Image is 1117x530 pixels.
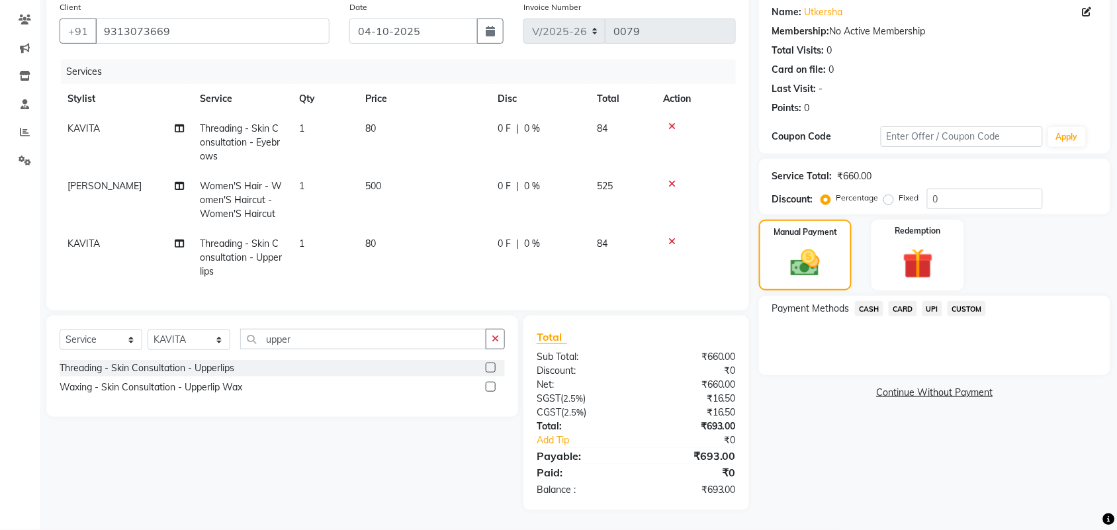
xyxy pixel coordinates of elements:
div: Total: [527,420,637,433]
span: 1 [299,180,304,192]
span: UPI [922,301,943,316]
label: Client [60,1,81,13]
span: 0 F [498,179,511,193]
span: | [516,179,519,193]
input: Search by Name/Mobile/Email/Code [95,19,330,44]
div: ₹660.00 [636,378,746,392]
div: Card on file: [772,63,827,77]
div: ( ) [527,406,637,420]
div: 0 [805,101,810,115]
img: _cash.svg [782,246,829,280]
th: Price [357,84,490,114]
div: 0 [829,63,834,77]
span: 1 [299,238,304,249]
th: Action [655,84,736,114]
span: CARD [889,301,917,316]
label: Percentage [836,192,879,204]
img: _gift.svg [893,245,943,283]
span: Threading - Skin Consultation - Upperlips [200,238,282,277]
div: Services [61,60,746,84]
div: 0 [827,44,832,58]
span: 0 F [498,122,511,136]
span: 2.5% [564,407,584,418]
span: 525 [597,180,613,192]
span: 80 [365,238,376,249]
span: 0 % [524,237,540,251]
span: CUSTOM [948,301,986,316]
span: KAVITA [67,238,100,249]
th: Qty [291,84,357,114]
div: - [819,82,823,96]
div: No Active Membership [772,24,1097,38]
div: Discount: [772,193,813,206]
div: ₹16.50 [636,392,746,406]
div: ₹0 [654,433,746,447]
span: 84 [597,238,607,249]
div: ₹0 [636,464,746,480]
span: KAVITA [67,122,100,134]
div: ₹16.50 [636,406,746,420]
div: Membership: [772,24,830,38]
span: 500 [365,180,381,192]
label: Date [349,1,367,13]
div: Waxing - Skin Consultation - Upperlip Wax [60,380,242,394]
div: ( ) [527,392,637,406]
div: ₹693.00 [636,448,746,464]
span: | [516,122,519,136]
div: ₹660.00 [636,350,746,364]
th: Total [589,84,655,114]
label: Redemption [895,225,941,237]
div: Points: [772,101,802,115]
div: Coupon Code [772,130,881,144]
div: Sub Total: [527,350,637,364]
span: SGST [537,392,560,404]
a: Add Tip [527,433,654,447]
div: Name: [772,5,802,19]
div: ₹660.00 [838,169,872,183]
div: Net: [527,378,637,392]
div: Discount: [527,364,637,378]
span: [PERSON_NAME] [67,180,142,192]
label: Invoice Number [523,1,581,13]
span: 0 F [498,237,511,251]
span: Total [537,330,567,344]
span: 2.5% [563,393,583,404]
span: CASH [855,301,883,316]
span: Women'S Hair - Women'S Haircut - Women'S Haircut [200,180,282,220]
button: Apply [1048,127,1086,147]
span: Threading - Skin Consultation - Eyebrows [200,122,280,162]
th: Stylist [60,84,192,114]
a: Continue Without Payment [762,386,1108,400]
th: Disc [490,84,589,114]
span: Payment Methods [772,302,850,316]
span: 0 % [524,179,540,193]
span: 1 [299,122,304,134]
label: Fixed [899,192,919,204]
div: Balance : [527,483,637,497]
label: Manual Payment [774,226,837,238]
div: Threading - Skin Consultation - Upperlips [60,361,234,375]
th: Service [192,84,291,114]
span: CGST [537,406,561,418]
span: | [516,237,519,251]
span: 80 [365,122,376,134]
input: Enter Offer / Coupon Code [881,126,1043,147]
div: Payable: [527,448,637,464]
div: Last Visit: [772,82,817,96]
div: ₹0 [636,364,746,378]
div: Service Total: [772,169,832,183]
input: Search or Scan [240,329,486,349]
div: ₹693.00 [636,483,746,497]
span: 0 % [524,122,540,136]
div: Total Visits: [772,44,825,58]
span: 84 [597,122,607,134]
div: ₹693.00 [636,420,746,433]
button: +91 [60,19,97,44]
a: Utkersha [805,5,843,19]
div: Paid: [527,464,637,480]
